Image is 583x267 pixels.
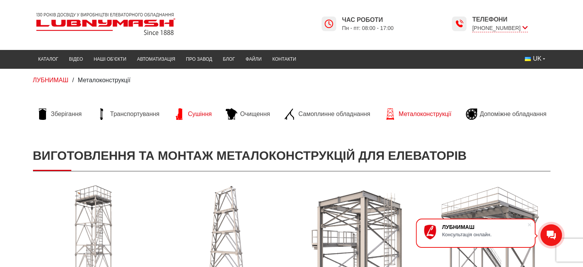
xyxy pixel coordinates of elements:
span: Зберігання [51,110,82,118]
a: Самоплинне обладнання [280,108,374,120]
div: ЛУБНИМАШ [442,224,527,230]
a: Наші об’єкти [88,52,131,67]
a: Очищення [222,108,274,120]
span: UK [533,55,541,63]
a: Контакти [267,52,301,67]
span: Очищення [240,110,270,118]
a: Автоматизація [131,52,181,67]
span: Допоміжне обладнання [480,110,547,118]
a: Каталог [33,52,64,67]
span: Металоконструкції [399,110,451,118]
h1: Виготовлення та монтаж металоконструкцій для елеваторів [33,141,550,171]
span: [PHONE_NUMBER] [472,24,528,32]
a: Файли [240,52,267,67]
button: UK [519,52,550,66]
span: Телефони [472,15,528,24]
span: Пн - пт: 08:00 - 17:00 [342,25,394,32]
img: Lubnymash time icon [324,19,333,28]
a: ЛУБНИМАШ [33,77,69,83]
span: Металоконструкції [78,77,130,83]
a: Блог [217,52,240,67]
span: Самоплинне обладнання [298,110,370,118]
a: Зберігання [33,108,86,120]
img: Lubnymash [33,10,179,38]
a: Сушіння [170,108,215,120]
a: Металоконструкції [381,108,455,120]
img: Lubnymash time icon [455,19,464,28]
img: Українська [525,57,531,61]
span: Сушіння [188,110,212,118]
span: Транспортування [110,110,159,118]
a: Транспортування [92,108,163,120]
a: Про завод [181,52,217,67]
span: / [72,77,74,83]
a: Допоміжне обладнання [462,108,550,120]
a: Відео [64,52,88,67]
span: Час роботи [342,16,394,24]
div: Консультація онлайн. [442,232,527,237]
